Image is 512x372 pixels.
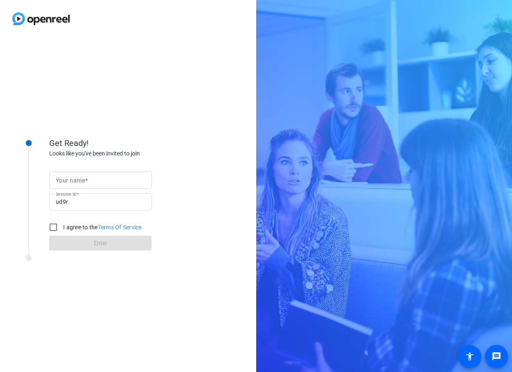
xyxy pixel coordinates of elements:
label: I agree to the [61,223,142,231]
div: Get Ready! [49,137,213,149]
mat-icon: accessibility [465,351,475,361]
div: Looks like you've been invited to join [49,149,213,158]
mat-label: Session ID [56,192,77,196]
mat-label: Your name [56,177,85,184]
a: Terms Of Service [98,224,142,231]
mat-icon: message [492,351,501,361]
